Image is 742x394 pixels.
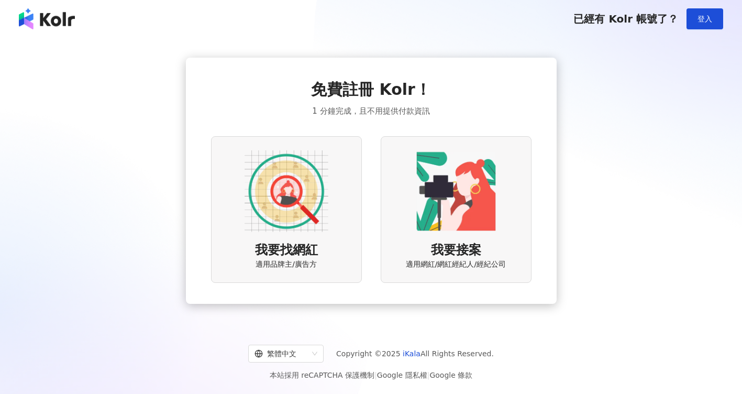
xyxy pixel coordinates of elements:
img: logo [19,8,75,29]
a: Google 隱私權 [377,371,427,379]
span: 1 分鐘完成，且不用提供付款資訊 [312,105,429,117]
a: iKala [403,349,420,358]
span: | [427,371,430,379]
span: 我要接案 [431,242,481,259]
span: 免費註冊 Kolr！ [311,79,431,101]
img: KOL identity option [414,149,498,233]
div: 繁體中文 [254,345,308,362]
span: 本站採用 reCAPTCHA 保護機制 [270,369,472,381]
span: Copyright © 2025 All Rights Reserved. [336,347,494,360]
span: 登入 [697,15,712,23]
a: Google 條款 [429,371,472,379]
span: 適用網紅/網紅經紀人/經紀公司 [406,259,506,270]
span: 已經有 Kolr 帳號了？ [573,13,678,25]
img: AD identity option [245,149,328,233]
button: 登入 [686,8,723,29]
span: | [374,371,377,379]
span: 我要找網紅 [255,242,318,259]
span: 適用品牌主/廣告方 [256,259,317,270]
